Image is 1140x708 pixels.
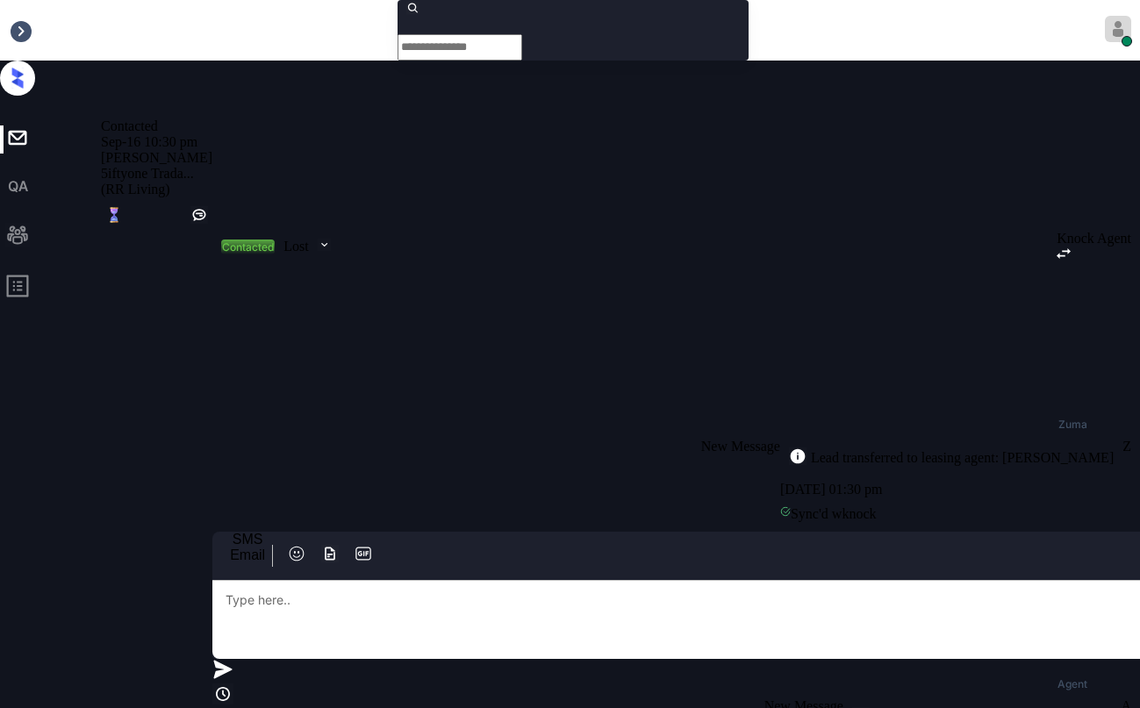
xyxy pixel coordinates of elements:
img: icon-zuma [1057,248,1071,259]
div: Waitlisted Lead [105,206,123,226]
img: Waitlisted [105,206,123,224]
img: icon-zuma [318,237,331,253]
img: Kelsey was silent [190,206,208,224]
div: Email [230,547,265,563]
img: icon-zuma [321,545,339,562]
div: Sync'd w knock [780,502,1122,526]
div: Inbox [9,23,41,39]
span: profile [5,274,30,304]
div: Kelsey was silent [190,206,208,226]
div: 5iftyone Trada... (RR Living) [101,166,212,197]
button: icon-zuma [284,545,309,566]
div: [PERSON_NAME] [101,150,212,166]
img: icon-zuma [789,447,807,465]
img: avatar [1105,16,1131,42]
div: Sep-16 10:30 pm [101,134,212,150]
img: icon-zuma [212,659,233,680]
button: icon-zuma [318,545,342,566]
img: icon-zuma [288,545,305,562]
div: Knock Agent [1057,231,1131,247]
div: Zuma [1058,419,1087,430]
img: icon-zuma [212,683,233,704]
div: Z [1122,439,1131,454]
img: icon-zuma [355,545,372,562]
span: New Message [701,439,780,454]
div: Contacted [222,240,274,254]
div: Contacted [101,118,212,134]
div: Lost [283,239,308,254]
div: SMS [230,532,265,547]
button: icon-zuma [351,545,376,566]
div: [DATE] 01:30 pm [780,477,1122,502]
div: Lead transferred to leasing agent: [PERSON_NAME] [807,450,1114,466]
